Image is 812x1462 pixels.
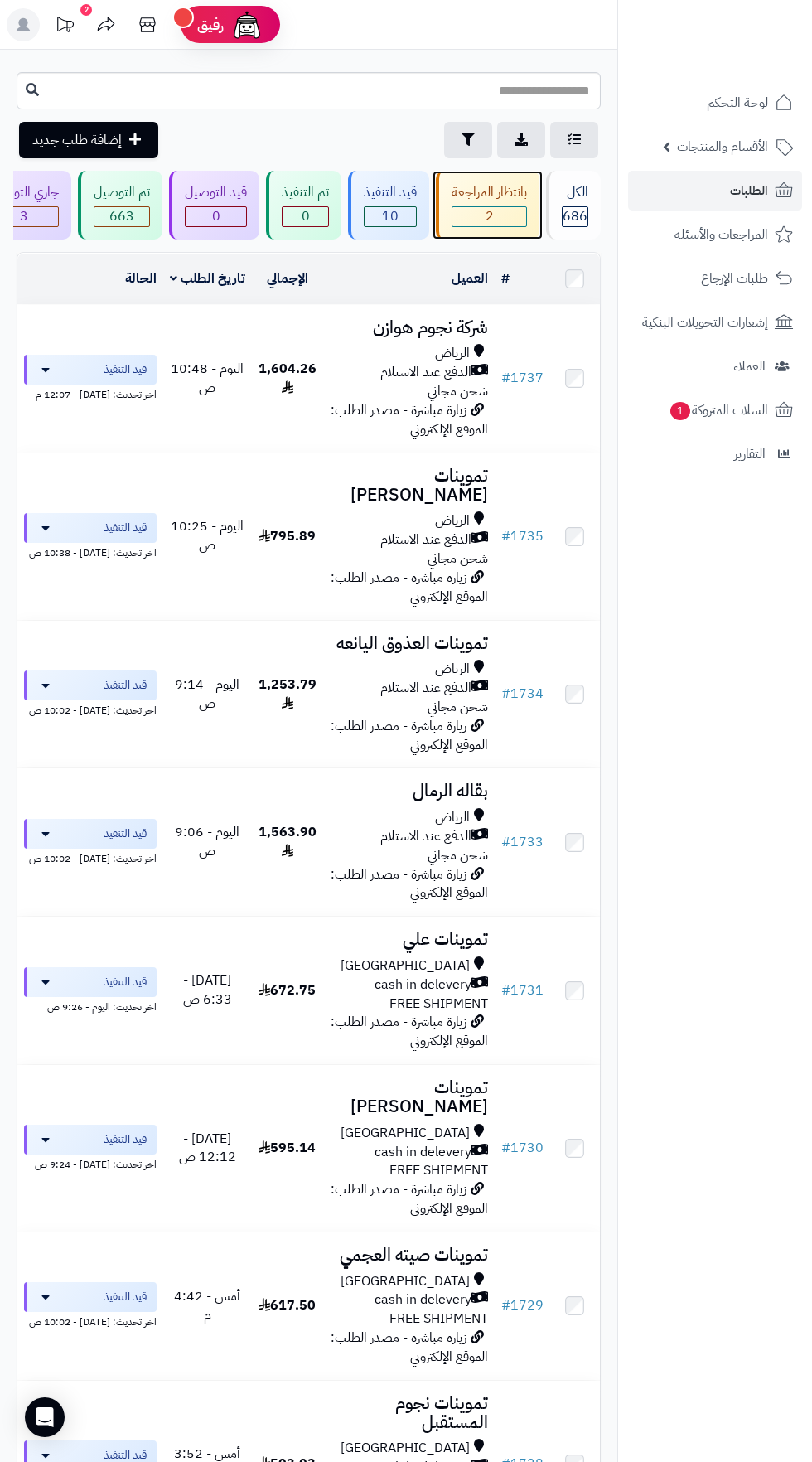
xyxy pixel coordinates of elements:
[24,385,157,402] div: اخر تحديث: [DATE] - 12:07 م
[674,223,768,246] span: المراجعات والأسئلة
[259,980,316,1000] span: 672.75
[628,83,802,123] a: لوحة التحكم
[174,1286,240,1325] span: أمس - 4:42 م
[501,526,544,546] a: #1735
[104,825,147,842] span: قيد التنفيذ
[183,971,232,1009] span: [DATE] - 6:33 ص
[501,526,510,546] span: #
[428,845,488,865] span: شحن مجاني
[171,359,244,398] span: اليوم - 10:48 ص
[94,207,149,226] span: 663
[25,1397,65,1437] div: Open Intercom Messenger
[730,179,768,202] span: الطلبات
[452,269,488,288] a: العميل
[452,207,526,226] span: 2
[452,183,527,202] div: بانتظار المراجعة
[44,8,85,46] a: تحديثات المنصة
[628,346,802,386] a: العملاء
[259,359,317,398] span: 1,604.26
[501,684,510,704] span: #
[282,183,329,202] div: تم التنفيذ
[734,443,766,466] span: التقارير
[733,355,766,378] span: العملاء
[24,849,157,866] div: اخر تحديث: [DATE] - 10:02 ص
[75,171,166,240] a: تم التوصيل 663
[259,822,317,861] span: 1,563.90
[562,183,588,202] div: الكل
[24,1155,157,1172] div: اخر تحديث: [DATE] - 9:24 ص
[331,1012,488,1051] span: زيارة مباشرة - مصدر الطلب: الموقع الإلكتروني
[24,700,157,718] div: اخر تحديث: [DATE] - 10:02 ص
[628,171,802,211] a: الطلبات
[125,269,157,288] a: الحالة
[185,183,247,202] div: قيد التوصيل
[330,1078,488,1116] h3: تموينات [PERSON_NAME]
[263,171,345,240] a: تم التنفيذ 0
[380,530,471,549] span: الدفع عند الاستلام
[104,677,147,694] span: قيد التنفيذ
[428,697,488,717] span: شحن مجاني
[104,520,147,536] span: قيد التنفيذ
[380,827,471,846] span: الدفع عند الاستلام
[628,390,802,430] a: السلات المتروكة1
[283,207,328,226] span: 0
[197,15,224,35] span: رفيق
[331,716,488,755] span: زيارة مباشرة - مصدر الطلب: الموقع الإلكتروني
[428,549,488,569] span: شحن مجاني
[365,207,416,226] span: 10
[179,1129,236,1168] span: [DATE] - 12:12 ص
[375,975,471,995] span: cash in delevery
[375,1290,471,1310] span: cash in delevery
[501,1295,510,1315] span: #
[259,1138,316,1158] span: 595.14
[501,832,510,852] span: #
[330,467,488,505] h3: تموينات [PERSON_NAME]
[24,543,157,560] div: اخر تحديث: [DATE] - 10:38 ص
[435,344,470,363] span: الرياض
[259,526,316,546] span: 795.89
[331,568,488,607] span: زيارة مباشرة - مصدر الطلب: الموقع الإلكتروني
[186,207,246,226] span: 0
[389,1309,488,1329] span: FREE SHIPMENT
[389,994,488,1014] span: FREE SHIPMENT
[501,1138,510,1158] span: #
[341,1439,470,1458] span: [GEOGRAPHIC_DATA]
[628,303,802,342] a: إشعارات التحويلات البنكية
[175,822,239,861] span: اليوم - 9:06 ص
[501,1138,544,1158] a: #1730
[330,318,488,337] h3: شركة نجوم هوازن
[104,1289,147,1305] span: قيد التنفيذ
[428,381,488,401] span: شحن مجاني
[259,675,317,714] span: 1,253.79
[501,368,510,388] span: #
[345,171,433,240] a: قيد التنفيذ 10
[166,171,263,240] a: قيد التوصيل 0
[341,956,470,975] span: [GEOGRAPHIC_DATA]
[707,91,768,114] span: لوحة التحكم
[104,974,147,990] span: قيد التنفيذ
[331,864,488,903] span: زيارة مباشرة - مصدر الطلب: الموقع الإلكتروني
[230,8,263,41] img: ai-face.png
[669,399,768,422] span: السلات المتروكة
[364,183,417,202] div: قيد التنفيذ
[628,259,802,298] a: طلبات الإرجاع
[24,997,157,1014] div: اخر تحديث: اليوم - 9:26 ص
[699,44,796,79] img: logo-2.png
[331,1179,488,1218] span: زيارة مباشرة - مصدر الطلب: الموقع الإلكتروني
[501,832,544,852] a: #1733
[501,368,544,388] a: #1737
[380,679,471,698] span: الدفع عند الاستلام
[80,4,92,16] div: 2
[435,808,470,827] span: الرياض
[642,311,768,334] span: إشعارات التحويلات البنكية
[32,130,122,150] span: إضافة طلب جديد
[104,1131,147,1148] span: قيد التنفيذ
[435,660,470,679] span: الرياض
[171,516,244,555] span: اليوم - 10:25 ص
[389,1160,488,1180] span: FREE SHIPMENT
[104,361,147,378] span: قيد التنفيذ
